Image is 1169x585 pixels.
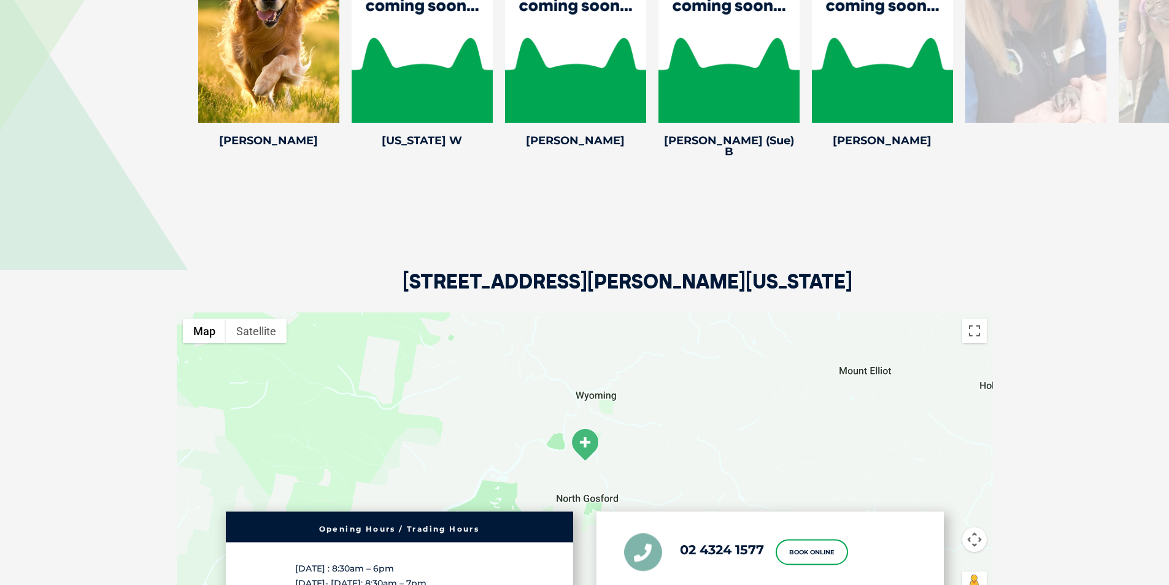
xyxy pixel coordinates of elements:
button: Toggle fullscreen view [962,319,987,343]
h2: [STREET_ADDRESS][PERSON_NAME][US_STATE] [403,271,852,312]
h6: Opening Hours / Trading Hours [232,526,567,533]
h4: [US_STATE] W [352,135,493,146]
h4: [PERSON_NAME] [198,135,339,146]
h4: [PERSON_NAME] [505,135,646,146]
button: Show satellite imagery [226,319,287,343]
button: Show street map [183,319,226,343]
a: Book Online [776,540,848,565]
h4: [PERSON_NAME] [812,135,953,146]
h4: [PERSON_NAME] (Sue) B [658,135,800,157]
a: 02 4324 1577 [680,542,764,557]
